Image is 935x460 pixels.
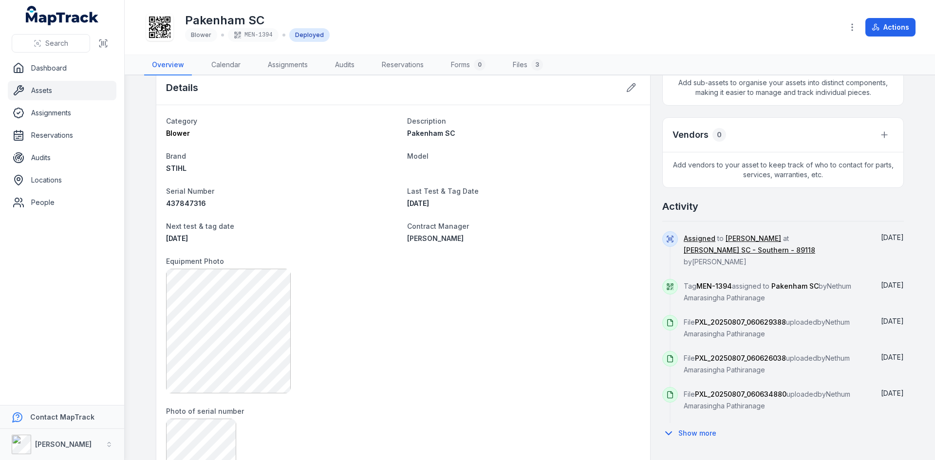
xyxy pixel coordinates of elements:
[684,354,850,374] span: File uploaded by Nethum Amarasingha Pathiranage
[8,81,116,100] a: Assets
[166,129,190,137] span: Blower
[443,55,493,75] a: Forms0
[407,199,429,207] time: 8/7/2025, 11:00:00 AM
[35,440,92,448] strong: [PERSON_NAME]
[12,34,90,53] button: Search
[166,117,197,125] span: Category
[8,148,116,167] a: Audits
[407,152,429,160] span: Model
[185,13,330,28] h1: Pakenham SC
[531,59,543,71] div: 3
[166,152,186,160] span: Brand
[881,353,904,361] span: [DATE]
[684,282,851,302] span: Tag assigned to by Nethum Amarasingha Pathiranage
[8,193,116,212] a: People
[662,200,698,213] h2: Activity
[407,199,429,207] span: [DATE]
[166,234,188,242] span: [DATE]
[684,245,815,255] a: [PERSON_NAME] SC - Southern - 89118
[726,234,781,243] a: [PERSON_NAME]
[8,58,116,78] a: Dashboard
[30,413,94,421] strong: Contact MapTrack
[327,55,362,75] a: Audits
[695,318,786,326] span: PXL_20250807_060629388
[407,222,469,230] span: Contract Manager
[144,55,192,75] a: Overview
[228,28,279,42] div: MEN-1394
[881,389,904,397] time: 8/7/2025, 4:11:47 PM
[374,55,431,75] a: Reservations
[696,282,732,290] span: MEN-1394
[505,55,551,75] a: Files3
[881,233,904,241] span: [DATE]
[45,38,68,48] span: Search
[663,70,903,105] span: Add sub-assets to organise your assets into distinct components, making it easier to manage and t...
[865,18,916,37] button: Actions
[673,128,709,142] h3: Vendors
[771,282,819,290] span: Pakenham SC
[881,281,904,289] span: [DATE]
[695,390,786,398] span: PXL_20250807_060634880
[662,423,723,443] button: Show more
[166,222,234,230] span: Next test & tag date
[166,199,206,207] span: 437847316
[166,234,188,242] time: 2/7/2026, 10:00:00 AM
[166,187,214,195] span: Serial Number
[663,152,903,187] span: Add vendors to your asset to keep track of who to contact for parts, services, warranties, etc.
[289,28,330,42] div: Deployed
[407,117,446,125] span: Description
[407,187,479,195] span: Last Test & Tag Date
[166,257,224,265] span: Equipment Photo
[407,129,455,137] span: Pakenham SC
[684,390,850,410] span: File uploaded by Nethum Amarasingha Pathiranage
[881,233,904,241] time: 8/14/2025, 3:24:20 PM
[166,164,187,172] span: STIHL
[881,389,904,397] span: [DATE]
[881,353,904,361] time: 8/7/2025, 4:11:47 PM
[8,126,116,145] a: Reservations
[8,103,116,123] a: Assignments
[684,318,850,338] span: File uploaded by Nethum Amarasingha Pathiranage
[166,407,244,415] span: Photo of serial number
[8,170,116,190] a: Locations
[881,281,904,289] time: 8/7/2025, 4:12:01 PM
[191,31,211,38] span: Blower
[204,55,248,75] a: Calendar
[474,59,486,71] div: 0
[166,81,198,94] h2: Details
[881,317,904,325] span: [DATE]
[695,354,786,362] span: PXL_20250807_060626038
[26,6,99,25] a: MapTrack
[881,317,904,325] time: 8/7/2025, 4:11:47 PM
[260,55,316,75] a: Assignments
[684,234,715,243] a: Assigned
[407,234,640,243] a: [PERSON_NAME]
[712,128,726,142] div: 0
[684,234,815,266] span: to at by [PERSON_NAME]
